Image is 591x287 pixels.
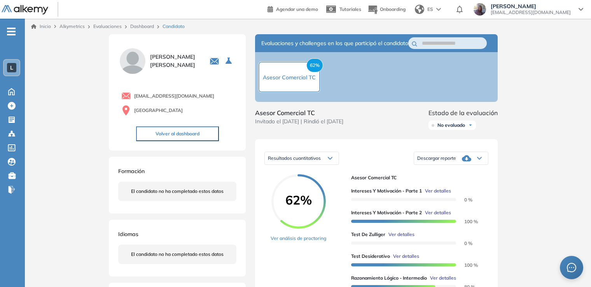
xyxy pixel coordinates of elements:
span: [EMAIL_ADDRESS][DOMAIN_NAME] [491,9,571,16]
button: Volver al dashboard [136,126,219,141]
span: Ver detalles [393,253,419,260]
span: [EMAIL_ADDRESS][DOMAIN_NAME] [134,93,214,100]
span: Evaluaciones y challenges en los que participó el candidato [261,39,408,47]
button: Ver detalles [390,253,419,260]
a: Evaluaciones [93,23,122,29]
button: Ver detalles [422,187,451,194]
span: Agendar una demo [276,6,318,12]
a: Inicio [31,23,51,30]
span: Asesor Comercial TC [351,174,482,181]
span: Razonamiento Lógico - Intermedio [351,275,427,282]
button: Onboarding [367,1,406,18]
button: Seleccione la evaluación activa [222,54,236,68]
span: Test Desiderativo [351,253,390,260]
span: Invitado el [DATE] | Rindió el [DATE] [255,117,343,126]
span: Test de Zulliger [351,231,385,238]
span: Descargar reporte [417,155,456,161]
span: L [10,65,13,71]
span: 100 % [455,219,478,224]
a: Ver análisis de proctoring [271,235,326,242]
span: Resultados cuantitativos [268,155,321,161]
img: Ícono de flecha [468,123,473,128]
span: Ver detalles [388,231,414,238]
img: Logo [2,5,48,15]
span: 0 % [455,240,472,246]
i: - [7,31,16,32]
span: Formación [118,168,145,175]
span: Ver detalles [425,209,451,216]
button: Ver detalles [427,275,456,282]
span: ES [427,6,433,13]
span: El candidato no ha completado estos datos [131,251,224,258]
span: 62% [271,194,326,206]
img: PROFILE_MENU_LOGO_USER [118,47,147,75]
span: Intereses y Motivación - Parte 2 [351,209,422,216]
span: Ver detalles [430,275,456,282]
span: message [567,263,576,272]
img: arrow [436,8,441,11]
button: Ver detalles [422,209,451,216]
span: [PERSON_NAME] [PERSON_NAME] [150,53,200,69]
span: 0 % [455,197,472,203]
span: [GEOGRAPHIC_DATA] [134,107,183,114]
span: Asesor Comercial TC [255,108,343,117]
span: 62% [306,58,323,72]
a: Agendar una demo [268,4,318,13]
span: El candidato no ha completado estos datos [131,188,224,195]
span: No evaluado [437,122,465,128]
span: Intereses y Motivación - Parte 1 [351,187,422,194]
span: Candidato [163,23,185,30]
span: Alkymetrics [59,23,85,29]
span: 100 % [455,262,478,268]
img: world [415,5,424,14]
span: Onboarding [380,6,406,12]
span: Ver detalles [425,187,451,194]
span: [PERSON_NAME] [491,3,571,9]
span: Idiomas [118,231,138,238]
button: Ver detalles [385,231,414,238]
span: Asesor Comercial TC [263,74,316,81]
span: Estado de la evaluación [428,108,498,117]
a: Dashboard [130,23,154,29]
span: Tutoriales [339,6,361,12]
